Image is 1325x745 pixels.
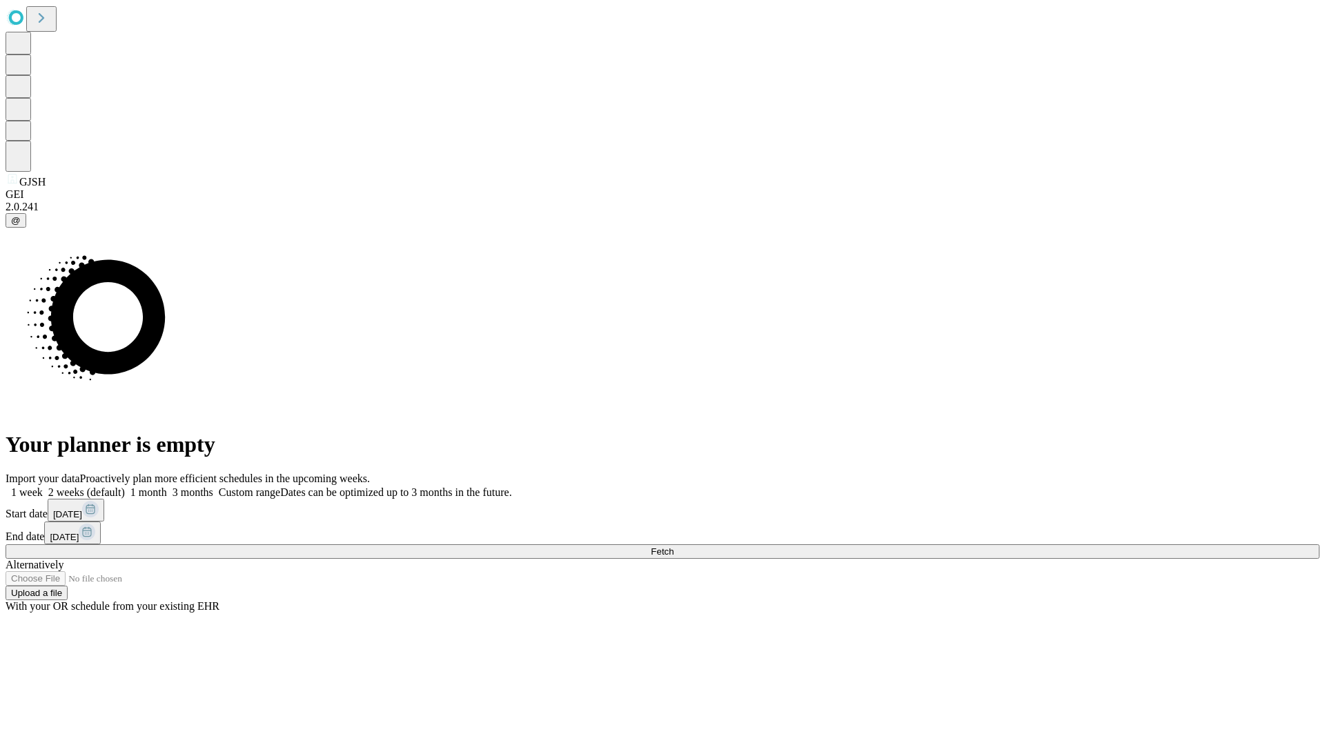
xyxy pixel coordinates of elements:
span: Alternatively [6,559,63,570]
h1: Your planner is empty [6,432,1319,457]
div: GEI [6,188,1319,201]
div: Start date [6,499,1319,521]
div: End date [6,521,1319,544]
button: [DATE] [44,521,101,544]
span: 3 months [173,486,213,498]
button: [DATE] [48,499,104,521]
div: 2.0.241 [6,201,1319,213]
button: Upload a file [6,586,68,600]
span: Proactively plan more efficient schedules in the upcoming weeks. [80,473,370,484]
span: GJSH [19,176,46,188]
span: Import your data [6,473,80,484]
button: Fetch [6,544,1319,559]
span: [DATE] [53,509,82,519]
span: 2 weeks (default) [48,486,125,498]
span: [DATE] [50,532,79,542]
span: Custom range [219,486,280,498]
span: @ [11,215,21,226]
span: 1 month [130,486,167,498]
button: @ [6,213,26,228]
span: 1 week [11,486,43,498]
span: Dates can be optimized up to 3 months in the future. [280,486,511,498]
span: With your OR schedule from your existing EHR [6,600,219,612]
span: Fetch [651,546,674,557]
